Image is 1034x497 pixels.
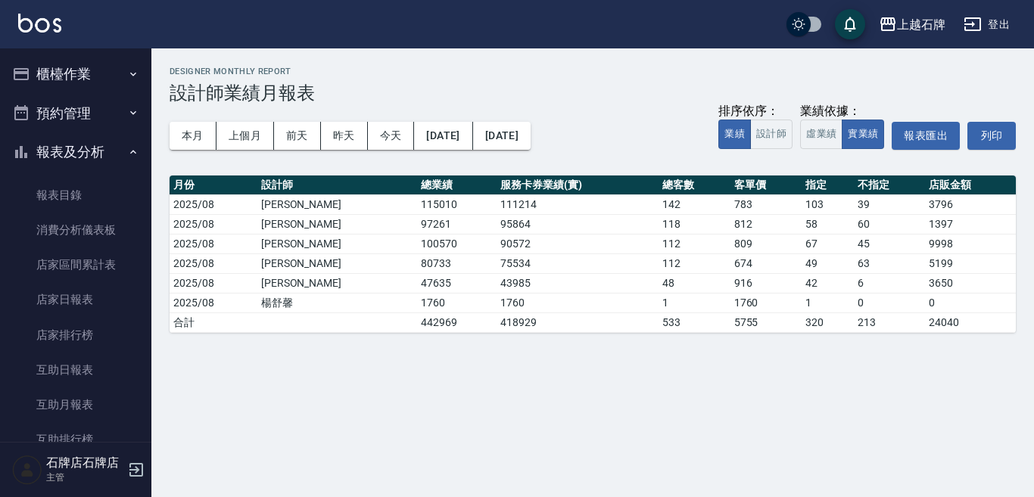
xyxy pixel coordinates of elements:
td: 1760 [730,293,802,312]
button: 昨天 [321,122,368,150]
th: 設計師 [257,176,418,195]
a: 店家日報表 [6,282,145,317]
td: 43985 [497,273,659,293]
div: 上越石牌 [897,15,945,34]
a: 互助排行榜 [6,422,145,457]
td: [PERSON_NAME] [257,253,418,273]
td: 58 [802,214,854,234]
td: 5199 [925,253,1016,273]
td: 42 [802,273,854,293]
td: [PERSON_NAME] [257,214,418,234]
button: save [835,9,865,39]
th: 客單價 [730,176,802,195]
button: [DATE] [414,122,472,150]
td: 95864 [497,214,659,234]
button: 報表匯出 [892,122,960,150]
td: 812 [730,214,802,234]
button: 上個月 [216,122,274,150]
button: 實業績 [842,120,884,149]
button: 預約管理 [6,94,145,133]
td: 2025/08 [170,234,257,253]
button: 登出 [958,11,1016,39]
td: 80733 [417,253,497,273]
button: 本月 [170,122,216,150]
td: 60 [854,214,925,234]
button: 設計師 [750,120,793,149]
button: 列印 [967,122,1016,150]
td: 2025/08 [170,273,257,293]
a: 店家排行榜 [6,318,145,353]
th: 服務卡券業績(實) [497,176,659,195]
td: [PERSON_NAME] [257,273,418,293]
td: 916 [730,273,802,293]
a: 報表目錄 [6,178,145,213]
a: 互助日報表 [6,353,145,387]
td: 2025/08 [170,253,257,273]
td: 47635 [417,273,497,293]
td: 100570 [417,234,497,253]
td: 6 [854,273,925,293]
td: 1760 [417,293,497,312]
td: 111214 [497,194,659,214]
td: 合計 [170,312,257,332]
td: 2025/08 [170,194,257,214]
td: 783 [730,194,802,214]
div: 業績依據： [800,104,884,120]
td: 楊舒馨 [257,293,418,312]
td: 442969 [417,312,497,332]
td: 49 [802,253,854,273]
h2: Designer Monthly Report [170,67,1016,76]
th: 不指定 [854,176,925,195]
h5: 石牌店石牌店 [46,455,123,471]
td: 112 [659,253,730,273]
table: a dense table [170,176,1016,333]
td: 809 [730,234,802,253]
th: 總業績 [417,176,497,195]
button: 虛業績 [800,120,842,149]
td: 90572 [497,234,659,253]
button: 前天 [274,122,321,150]
td: 115010 [417,194,497,214]
th: 月份 [170,176,257,195]
p: 主管 [46,471,123,484]
button: 上越石牌 [873,9,951,40]
td: 674 [730,253,802,273]
button: [DATE] [473,122,531,150]
div: 排序依序： [718,104,793,120]
td: 48 [659,273,730,293]
img: Logo [18,14,61,33]
td: 97261 [417,214,497,234]
td: 45 [854,234,925,253]
button: 業績 [718,120,751,149]
th: 指定 [802,176,854,195]
td: 1397 [925,214,1016,234]
a: 互助月報表 [6,387,145,422]
td: 5755 [730,312,802,332]
button: 報表及分析 [6,132,145,172]
img: Person [12,455,42,485]
a: 店家區間累計表 [6,247,145,282]
td: 0 [854,293,925,312]
td: 3650 [925,273,1016,293]
h3: 設計師業績月報表 [170,82,1016,104]
button: 櫃檯作業 [6,54,145,94]
th: 店販金額 [925,176,1016,195]
td: 67 [802,234,854,253]
td: 1760 [497,293,659,312]
td: 118 [659,214,730,234]
td: 2025/08 [170,293,257,312]
td: 213 [854,312,925,332]
td: 1 [802,293,854,312]
td: 103 [802,194,854,214]
td: 2025/08 [170,214,257,234]
td: [PERSON_NAME] [257,194,418,214]
td: [PERSON_NAME] [257,234,418,253]
button: 今天 [368,122,415,150]
td: 9998 [925,234,1016,253]
td: 39 [854,194,925,214]
a: 消費分析儀表板 [6,213,145,247]
td: 320 [802,312,854,332]
td: 1 [659,293,730,312]
th: 總客數 [659,176,730,195]
td: 418929 [497,312,659,332]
